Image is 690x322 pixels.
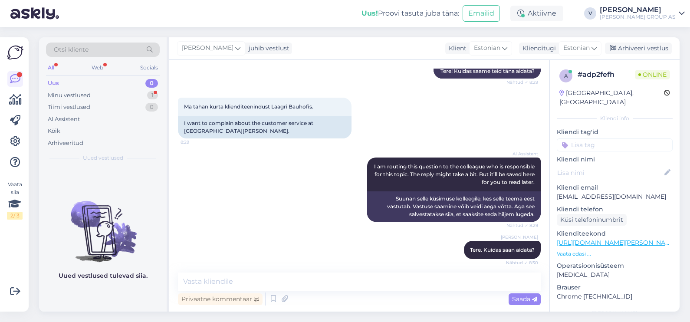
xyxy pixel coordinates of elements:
span: Nähtud ✓ 8:30 [506,260,538,266]
p: Kliendi nimi [557,155,673,164]
div: Minu vestlused [48,91,91,100]
span: Tere. Kuidas saan aidata? [470,246,535,253]
span: Nähtud ✓ 8:29 [506,79,538,85]
span: 8:29 [181,139,213,145]
p: Uued vestlused tulevad siia. [59,271,148,280]
div: Socials [138,62,160,73]
div: 0 [145,79,158,88]
span: AI Assistent [506,151,538,157]
div: Tiimi vestlused [48,103,90,112]
div: Uus [48,79,59,88]
div: [PERSON_NAME] [600,7,675,13]
div: All [46,62,56,73]
div: Arhiveeritud [48,139,83,148]
div: # adp2fefh [578,69,635,80]
p: [EMAIL_ADDRESS][DOMAIN_NAME] [557,192,673,201]
div: [PERSON_NAME] GROUP AS [600,13,675,20]
div: juhib vestlust [245,44,289,53]
input: Lisa tag [557,138,673,151]
span: Online [635,70,670,79]
b: Uus! [361,9,378,17]
div: Web [90,62,105,73]
p: Vaata edasi ... [557,250,673,258]
input: Lisa nimi [557,168,663,177]
span: a [564,72,568,79]
div: Suunan selle küsimuse kolleegile, kes selle teema eest vastutab. Vastuse saamine võib veidi aega ... [367,191,541,222]
button: Emailid [463,5,500,22]
p: [MEDICAL_DATA] [557,270,673,279]
p: Kliendi tag'id [557,128,673,137]
span: I am routing this question to the colleague who is responsible for this topic. The reply might ta... [374,163,536,185]
div: [PERSON_NAME] [557,310,673,318]
img: No chats [39,185,167,263]
div: Klient [445,44,467,53]
div: Vaata siia [7,181,23,220]
div: Arhiveeri vestlus [605,43,672,54]
span: Ma tahan kurta klienditeenindust Laagri Bauhofis. [184,103,313,110]
span: [PERSON_NAME] [182,43,233,53]
span: Estonian [474,43,500,53]
div: Tere! Kuidas saame teid täna aidata? [434,64,541,79]
div: V [584,7,596,20]
div: [GEOGRAPHIC_DATA], [GEOGRAPHIC_DATA] [559,89,664,107]
span: Saada [512,295,537,303]
div: Aktiivne [510,6,563,21]
p: Chrome [TECHNICAL_ID] [557,292,673,301]
div: Privaatne kommentaar [178,293,263,305]
p: Operatsioonisüsteem [557,261,673,270]
div: Proovi tasuta juba täna: [361,8,459,19]
span: Uued vestlused [83,154,123,162]
p: Kliendi email [557,183,673,192]
img: Askly Logo [7,44,23,61]
a: [URL][DOMAIN_NAME][PERSON_NAME] [557,239,677,246]
p: Kliendi telefon [557,205,673,214]
span: Estonian [563,43,590,53]
span: Nähtud ✓ 8:29 [506,222,538,229]
div: Kliendi info [557,115,673,122]
div: Küsi telefoninumbrit [557,214,627,226]
span: [PERSON_NAME] [501,234,538,240]
div: Klienditugi [519,44,556,53]
div: I want to complain about the customer service at [GEOGRAPHIC_DATA][PERSON_NAME]. [178,116,352,138]
div: Kõik [48,127,60,135]
div: 2 / 3 [7,212,23,220]
div: 0 [145,103,158,112]
span: Otsi kliente [54,45,89,54]
a: [PERSON_NAME][PERSON_NAME] GROUP AS [600,7,685,20]
div: 1 [147,91,158,100]
p: Klienditeekond [557,229,673,238]
div: AI Assistent [48,115,80,124]
p: Brauser [557,283,673,292]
